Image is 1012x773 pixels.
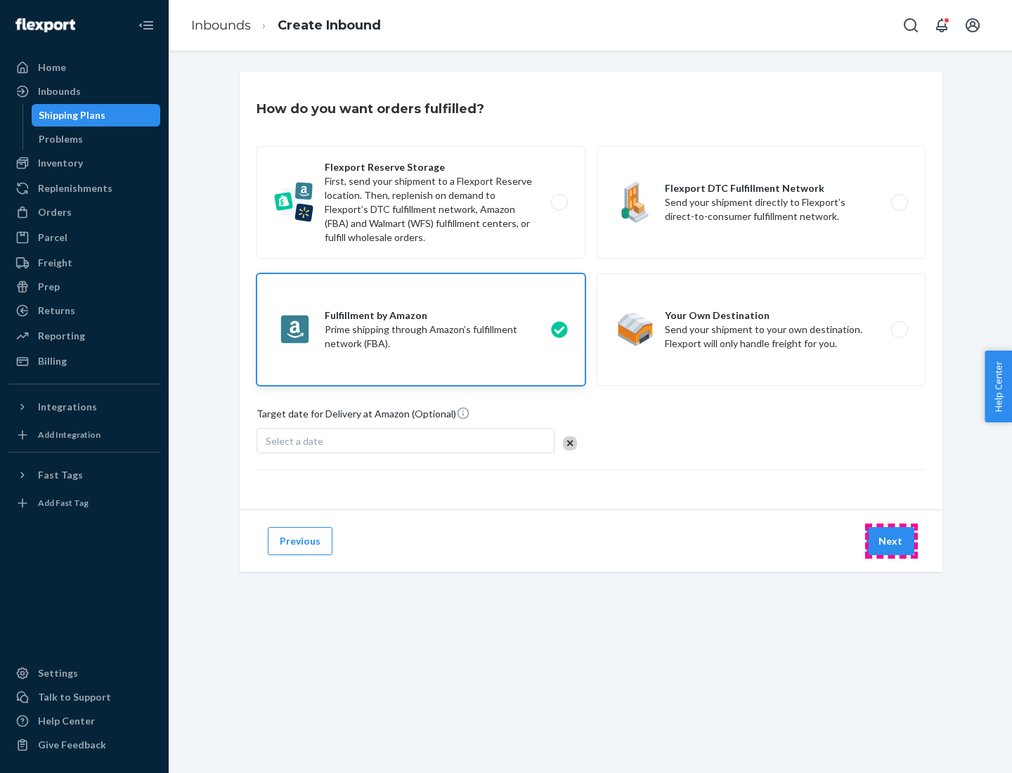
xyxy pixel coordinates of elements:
[8,464,160,486] button: Fast Tags
[39,132,83,146] div: Problems
[8,686,160,708] a: Talk to Support
[8,275,160,298] a: Prep
[38,429,100,441] div: Add Integration
[278,18,381,33] a: Create Inbound
[180,5,392,46] ol: breadcrumbs
[8,710,160,732] a: Help Center
[38,181,112,195] div: Replenishments
[8,152,160,174] a: Inventory
[8,396,160,418] button: Integrations
[38,666,78,680] div: Settings
[38,84,81,98] div: Inbounds
[8,350,160,372] a: Billing
[8,299,160,322] a: Returns
[8,734,160,756] button: Give Feedback
[268,527,332,555] button: Previous
[38,230,67,245] div: Parcel
[8,80,160,103] a: Inbounds
[39,108,105,122] div: Shipping Plans
[132,11,160,39] button: Close Navigation
[38,60,66,74] div: Home
[257,406,470,427] span: Target date for Delivery at Amazon (Optional)
[266,435,323,447] span: Select a date
[38,304,75,318] div: Returns
[38,400,97,414] div: Integrations
[8,424,160,446] a: Add Integration
[38,714,95,728] div: Help Center
[959,11,987,39] button: Open account menu
[38,329,85,343] div: Reporting
[257,100,484,118] h3: How do you want orders fulfilled?
[8,226,160,249] a: Parcel
[8,662,160,684] a: Settings
[38,690,111,704] div: Talk to Support
[32,104,161,126] a: Shipping Plans
[38,280,60,294] div: Prep
[8,252,160,274] a: Freight
[985,351,1012,422] button: Help Center
[32,128,161,150] a: Problems
[38,205,72,219] div: Orders
[38,497,89,509] div: Add Fast Tag
[8,56,160,79] a: Home
[38,256,72,270] div: Freight
[38,156,83,170] div: Inventory
[15,18,75,32] img: Flexport logo
[928,11,956,39] button: Open notifications
[8,325,160,347] a: Reporting
[38,468,83,482] div: Fast Tags
[191,18,251,33] a: Inbounds
[8,201,160,223] a: Orders
[867,527,914,555] button: Next
[8,177,160,200] a: Replenishments
[38,738,106,752] div: Give Feedback
[38,354,67,368] div: Billing
[897,11,925,39] button: Open Search Box
[8,492,160,514] a: Add Fast Tag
